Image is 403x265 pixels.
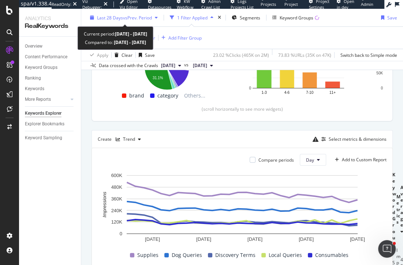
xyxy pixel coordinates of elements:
div: Trend [123,137,135,141]
div: Keywords Explorer [25,110,61,117]
a: Explorer Bookmarks [25,120,76,128]
span: vs Prev. Period [123,14,152,21]
span: Discovery Terms [215,251,255,260]
button: Save [136,49,155,61]
div: Metrics [396,194,400,225]
div: Create [98,133,144,145]
span: Others... [181,91,208,100]
text: 4-6 [284,91,290,95]
text: 480K [111,184,123,190]
a: Keywords Explorer [25,110,76,117]
div: Apply [97,52,108,58]
button: Switch back to Simple mode [337,49,397,61]
a: Keyword Sampling [25,134,76,142]
text: 600K [111,173,123,178]
text: 1-3 [261,91,267,95]
text: 0 [249,86,251,90]
span: 2025 Sep. 3rd [193,62,207,69]
div: 23.02 % Clicks ( 465K on 2M ) [213,52,269,58]
a: Ranking [25,74,76,82]
a: Overview [25,43,76,50]
text: 100K [243,66,251,70]
span: Datasources [148,4,171,10]
span: Project Page [284,1,298,13]
button: Save [378,12,397,23]
text: [DATE] [247,236,262,242]
text: Impressions [102,192,107,218]
div: Current period: [84,30,147,38]
a: Content Performance [25,53,76,61]
span: Day [306,157,314,163]
div: Compared to: [85,38,146,47]
text: 0 [381,86,383,90]
text: [DATE] [350,236,365,242]
text: 0 [120,231,122,236]
div: Keywords [25,85,44,93]
div: Keyword Groups [25,64,57,71]
text: 7-10 [306,91,313,95]
span: Segments [240,14,260,21]
button: Apply [87,49,108,61]
text: [DATE] [145,236,160,242]
button: Last 28 DaysvsPrev. Period [87,12,161,23]
div: Compare periods [258,157,294,163]
text: 120K [111,220,123,225]
button: 1 Filter Applied [167,12,216,23]
div: Add Filter Group [168,34,202,41]
b: [DATE] - [DATE] [113,39,146,45]
svg: A chart. [98,172,387,245]
span: 2025 Oct. 1st [161,62,175,69]
button: Segments [229,12,263,23]
text: 11+ [329,91,336,95]
button: Add to Custom Report [332,154,387,166]
span: Projects List [261,1,276,13]
div: Overview [25,43,42,50]
button: Keyword Groups [269,12,322,23]
span: Local Queries [269,251,302,260]
button: Select metrics & dimensions [318,135,387,144]
iframe: Intercom live chat [378,240,396,258]
text: [DATE] [299,236,314,242]
div: times [216,14,223,21]
div: More Reports [25,96,51,103]
text: [DATE] [196,236,211,242]
span: Admin Page [361,1,373,13]
div: (scroll horizontally to see more widgets) [101,106,384,112]
div: Explorer Bookmarks [25,120,64,128]
span: category [157,91,178,100]
span: Consumables [315,251,348,260]
span: Dog Queries [172,251,202,260]
div: RealKeywords [25,22,75,30]
div: ReadOnly: [52,1,71,7]
text: 50K [376,71,383,75]
text: 240K [111,208,123,213]
button: Clear [112,49,133,61]
span: Last 28 Days [97,14,123,21]
div: Select metrics & dimensions [329,136,387,142]
a: Keyword Groups [25,64,76,71]
button: Trend [113,133,144,145]
div: Data crossed with the Crawls [99,62,158,69]
div: Save [145,52,155,58]
button: [DATE] [190,61,216,70]
text: 360K [111,196,123,202]
button: [DATE] [158,61,184,70]
button: Add Filter Group [158,33,202,42]
a: Keywords [25,85,76,93]
div: Save [387,14,397,21]
div: Keyword Groups [280,14,313,21]
div: Analytics [25,15,75,22]
div: Keyword Sampling [25,134,62,142]
div: Content Performance [25,53,67,61]
div: Clear [122,52,133,58]
span: vs [184,62,190,68]
span: Supplies [137,251,158,260]
b: [DATE] - [DATE] [115,31,147,37]
div: 73.83 % URLs ( 35K on 47K ) [278,52,331,58]
span: brand [129,91,144,100]
div: Add to Custom Report [342,158,387,162]
button: Day [300,154,326,166]
div: Ranking [25,74,41,82]
a: More Reports [25,96,68,103]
